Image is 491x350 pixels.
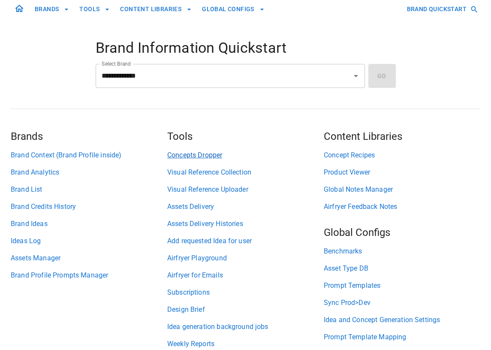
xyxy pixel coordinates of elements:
a: Idea generation background jobs [167,322,324,332]
a: Brand Context (Brand Profile inside) [11,150,167,160]
a: Benchmarks [324,246,480,256]
a: Global Notes Manager [324,184,480,195]
a: Weekly Reports [167,339,324,349]
a: Assets Delivery Histories [167,219,324,229]
button: Open [350,70,362,82]
a: Add requested Idea for user [167,236,324,246]
h4: Brand Information Quickstart [96,39,396,57]
a: Prompt Template Mapping [324,332,480,342]
h5: Global Configs [324,226,480,239]
a: Idea and Concept Generation Settings [324,315,480,325]
a: Assets Delivery [167,202,324,212]
a: Airfryer Playground [167,253,324,263]
a: Airfryer for Emails [167,270,324,281]
a: Design Brief [167,305,324,315]
h5: Brands [11,130,167,143]
a: Assets Manager [11,253,167,263]
a: Visual Reference Uploader [167,184,324,195]
a: Brand Profile Prompts Manager [11,270,167,281]
a: Airfryer Feedback Notes [324,202,480,212]
a: Asset Type DB [324,263,480,274]
a: Visual Reference Collection [167,167,324,178]
button: CONTENT LIBRARIES [117,1,195,17]
a: Brand List [11,184,167,195]
a: Product Viewer [324,167,480,178]
a: Brand Analytics [11,167,167,178]
a: Prompt Templates [324,281,480,291]
button: BRANDS [31,1,72,17]
label: Select Brand [102,60,131,67]
a: Subscriptions [167,287,324,298]
h5: Content Libraries [324,130,480,143]
a: Brand Ideas [11,219,167,229]
a: Brand Credits History [11,202,167,212]
a: Concept Recipes [324,150,480,160]
a: Sync Prod>Dev [324,298,480,308]
h5: Tools [167,130,324,143]
button: TOOLS [76,1,113,17]
button: BRAND QUICKSTART [404,1,480,17]
button: GLOBAL CONFIGS [199,1,268,17]
a: Ideas Log [11,236,167,246]
a: Concepts Dropper [167,150,324,160]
